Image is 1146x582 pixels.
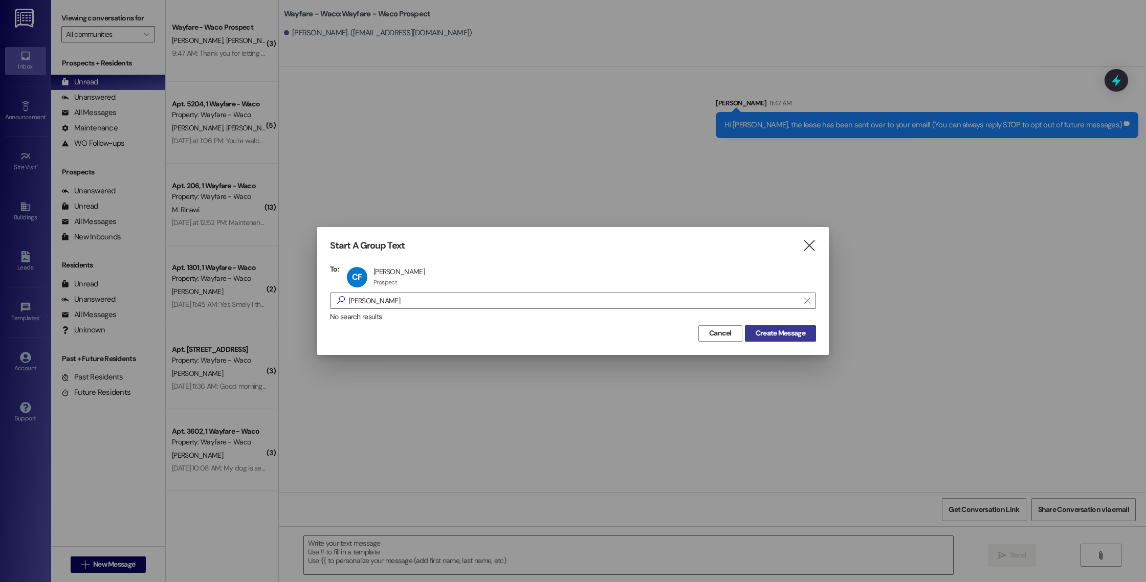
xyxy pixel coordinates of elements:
span: Cancel [709,328,732,339]
i:  [802,240,816,251]
button: Create Message [745,325,816,342]
i:  [804,297,810,305]
span: CF [352,272,362,282]
h3: Start A Group Text [330,240,405,252]
span: Create Message [756,328,805,339]
div: No search results [330,311,816,322]
button: Cancel [698,325,742,342]
div: [PERSON_NAME] [373,267,425,276]
div: Prospect [373,278,397,286]
input: Search for any contact or apartment [349,294,799,308]
i:  [333,295,349,306]
h3: To: [330,264,339,274]
button: Clear text [799,293,816,308]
